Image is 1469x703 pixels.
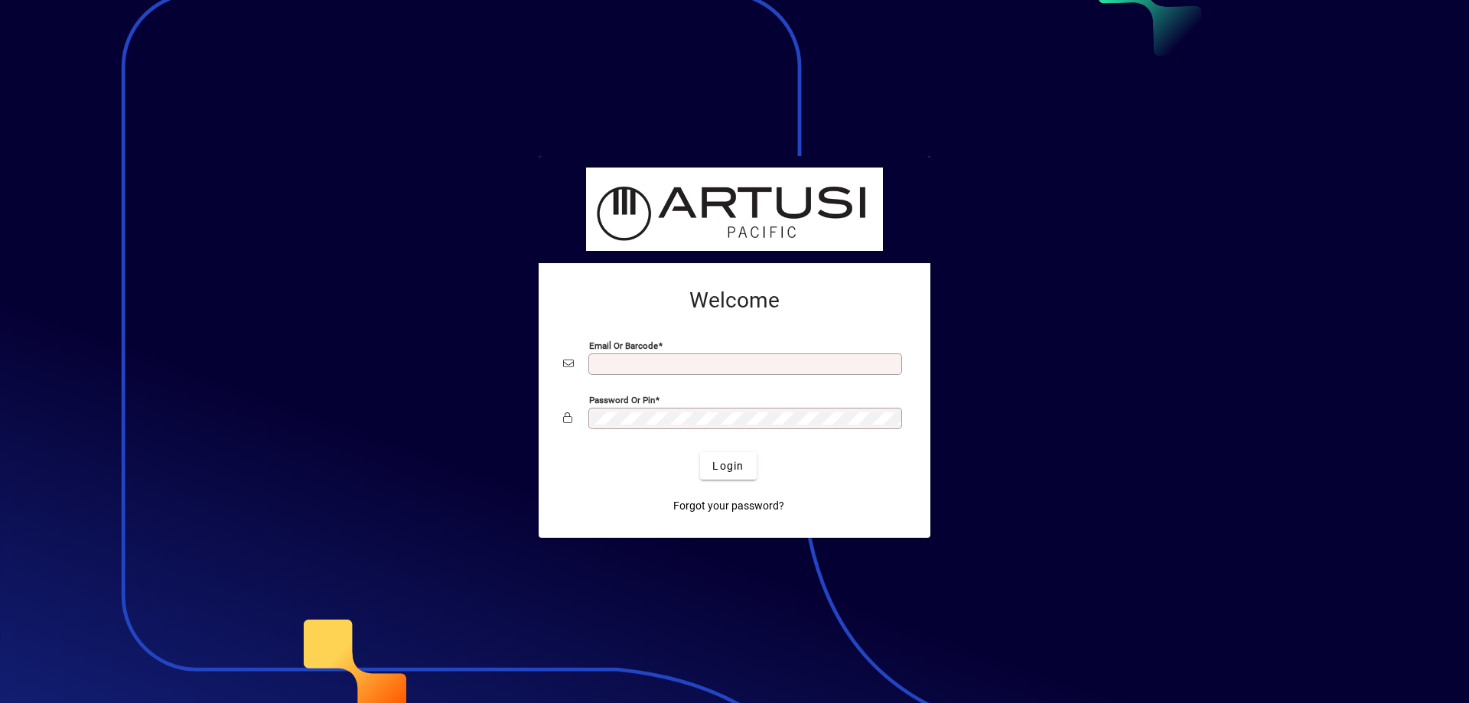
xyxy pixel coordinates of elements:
span: Forgot your password? [673,498,784,514]
span: Login [712,458,744,474]
mat-label: Email or Barcode [589,340,658,351]
button: Login [700,452,756,480]
h2: Welcome [563,288,906,314]
mat-label: Password or Pin [589,395,655,405]
a: Forgot your password? [667,492,790,519]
